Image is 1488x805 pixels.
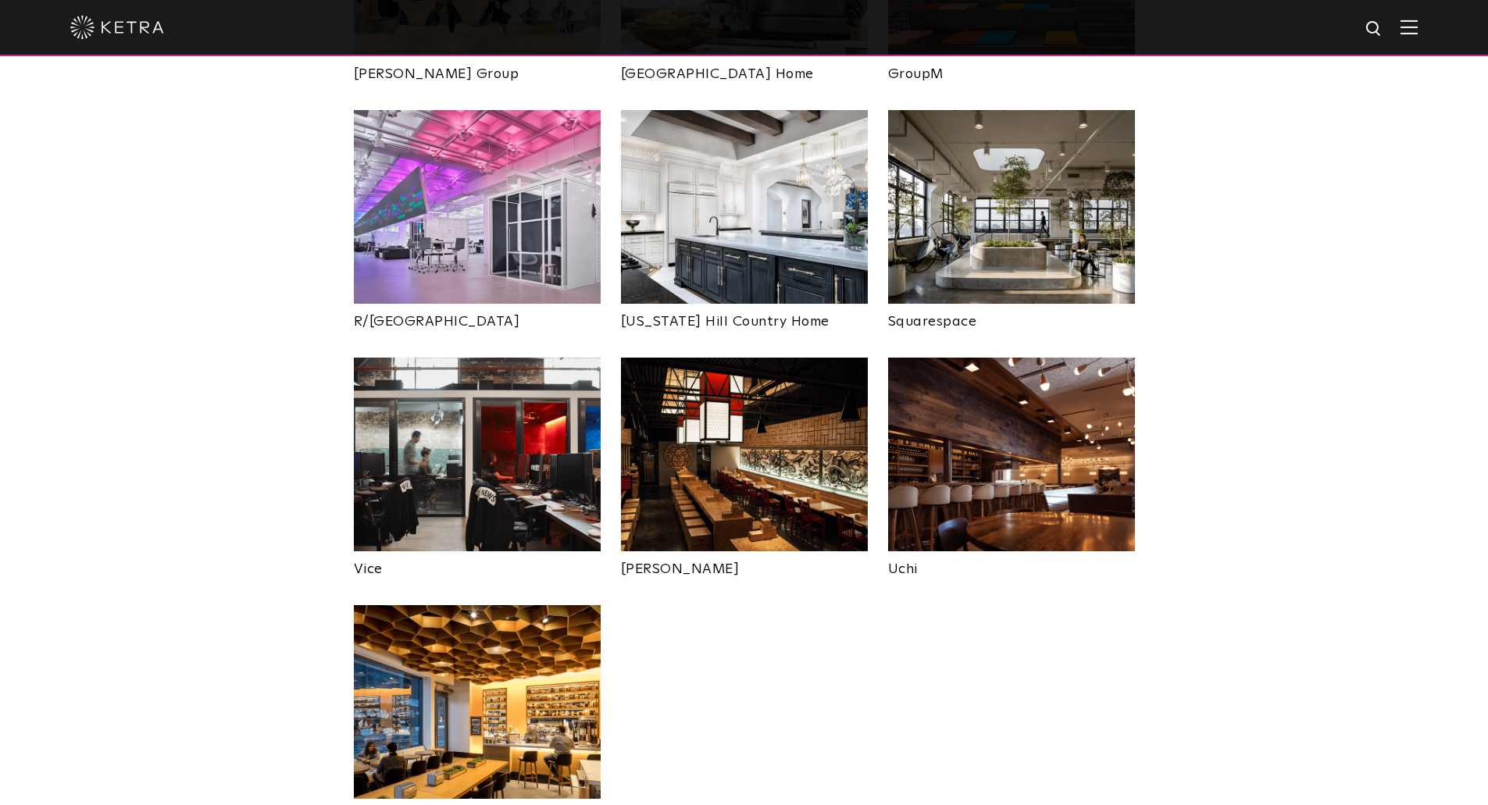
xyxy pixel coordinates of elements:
img: New-Project-Page-hero-(3x)_0006_RGA-Tillotson-Muggenborg-11 [354,110,601,304]
a: Uchi [888,551,1135,576]
img: New-Project-Page-hero-(3x)_0025_2016_LumenArch_Vice0339 [354,358,601,551]
img: New-Project-Page-hero-(3x)_0011_MB20170116_Honeybrains_IMG_3980 [354,605,601,799]
a: Vice [354,551,601,576]
img: New-Project-Page-hero-(3x)_0001_UCHI_SPACE_EDITED-29 [888,358,1135,551]
a: [PERSON_NAME] [621,551,868,576]
a: [US_STATE] Hill Country Home [621,304,868,329]
a: Squarespace [888,304,1135,329]
img: ketra-logo-2019-white [70,16,164,39]
img: New-Project-Page-hero-(3x)_0012_MB20160507_SQSP_IMG_5312 [888,110,1135,304]
a: [GEOGRAPHIC_DATA] Home [621,56,868,81]
a: GroupM [888,56,1135,81]
img: Hamburger%20Nav.svg [1401,20,1418,34]
img: New-Project-Page-hero-(3x)_0007_RAMEN_TATSU_YA_KETRA-13 [621,358,868,551]
img: New-Project-Page-hero-(3x)_0017_Elledge_Kitchen_PistonDesign [621,110,868,304]
a: R/[GEOGRAPHIC_DATA] [354,304,601,329]
a: [PERSON_NAME] Group [354,56,601,81]
img: search icon [1365,20,1384,39]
